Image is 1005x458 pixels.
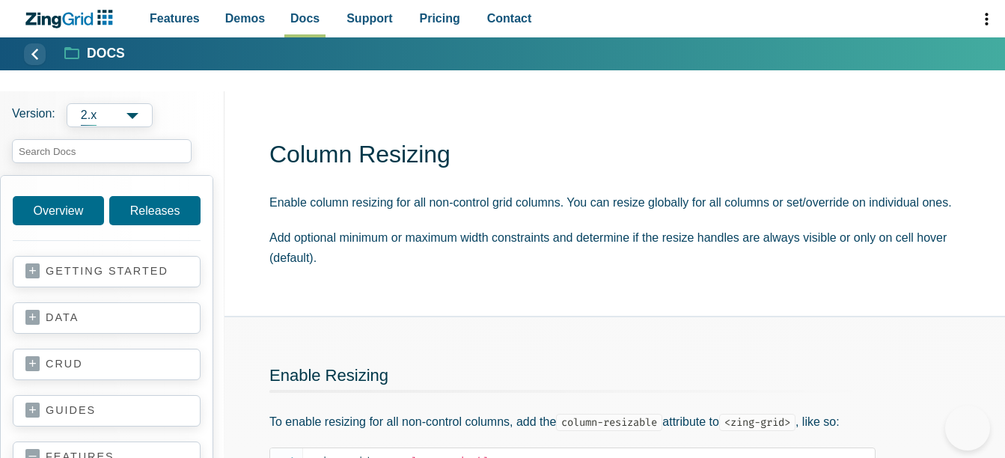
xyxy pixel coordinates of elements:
[269,412,876,432] p: To enable resizing for all non-control columns, add the attribute to , like so:
[346,8,392,28] span: Support
[556,414,662,431] code: column-resizable
[945,406,990,451] iframe: Help Scout Beacon - Open
[25,264,188,279] a: getting started
[487,8,532,28] span: Contact
[13,196,104,225] a: Overview
[290,8,320,28] span: Docs
[225,8,265,28] span: Demos
[87,47,125,61] strong: Docs
[12,103,213,127] label: Versions
[65,45,125,63] a: Docs
[109,196,201,225] a: Releases
[420,8,460,28] span: Pricing
[25,357,188,372] a: crud
[25,403,188,418] a: guides
[269,366,388,385] a: Enable Resizing
[269,192,981,213] p: Enable column resizing for all non-control grid columns. You can resize globally for all columns ...
[25,311,188,326] a: data
[12,103,55,127] span: Version:
[150,8,200,28] span: Features
[269,139,981,173] h1: Column Resizing
[269,228,981,268] p: Add optional minimum or maximum width constraints and determine if the resize handles are always ...
[719,414,795,431] code: <zing-grid>
[24,10,120,28] a: ZingChart Logo. Click to return to the homepage
[12,139,192,163] input: search input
